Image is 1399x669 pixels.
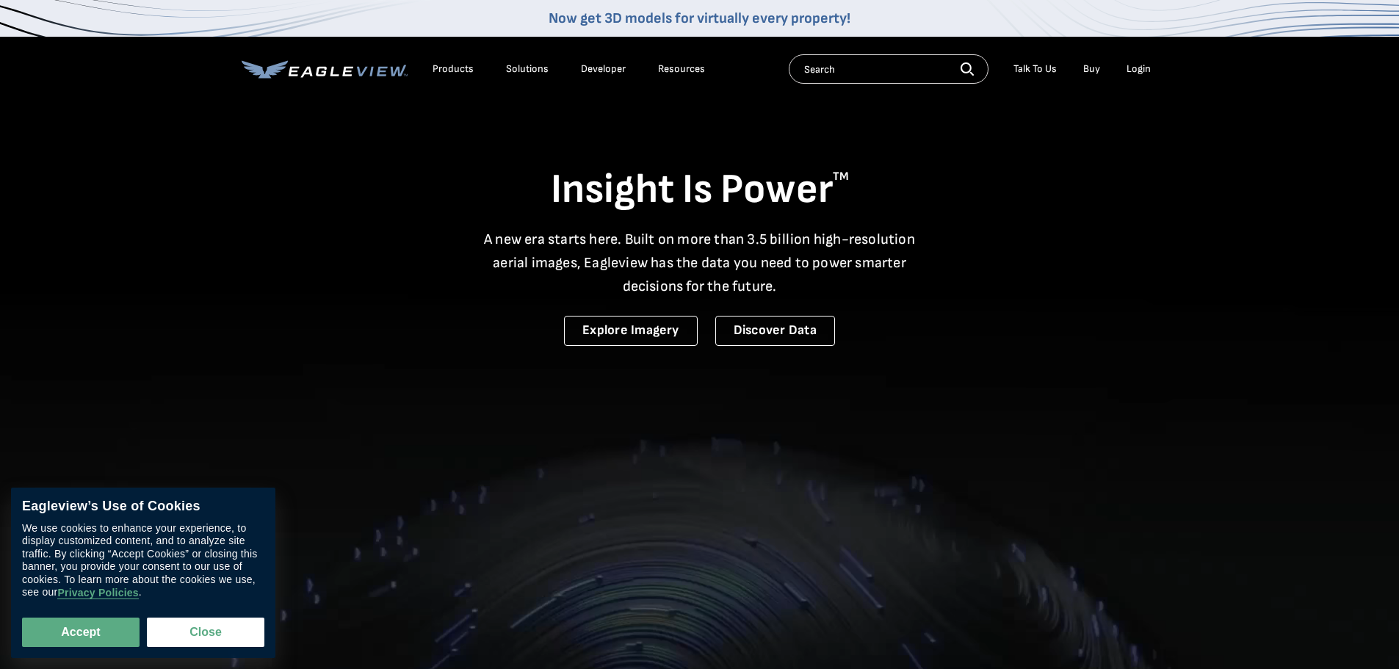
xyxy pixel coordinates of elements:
[1083,62,1100,76] a: Buy
[549,10,850,27] a: Now get 3D models for virtually every property!
[715,316,835,346] a: Discover Data
[22,618,140,647] button: Accept
[1127,62,1151,76] div: Login
[22,522,264,599] div: We use cookies to enhance your experience, to display customized content, and to analyze site tra...
[147,618,264,647] button: Close
[433,62,474,76] div: Products
[564,316,698,346] a: Explore Imagery
[242,164,1158,216] h1: Insight Is Power
[658,62,705,76] div: Resources
[581,62,626,76] a: Developer
[506,62,549,76] div: Solutions
[789,54,988,84] input: Search
[475,228,925,298] p: A new era starts here. Built on more than 3.5 billion high-resolution aerial images, Eagleview ha...
[57,587,138,599] a: Privacy Policies
[1013,62,1057,76] div: Talk To Us
[833,170,849,184] sup: TM
[22,499,264,515] div: Eagleview’s Use of Cookies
